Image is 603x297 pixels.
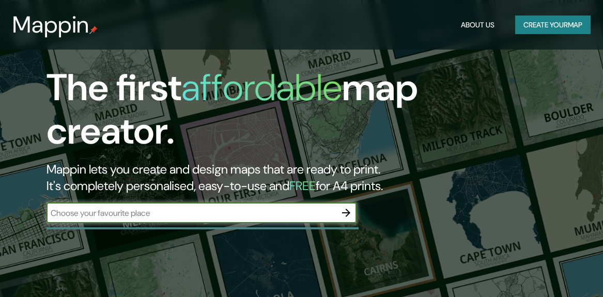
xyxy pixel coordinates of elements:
h1: affordable [181,64,342,112]
h5: FREE [289,178,316,194]
h1: The first map creator. [47,66,529,161]
h2: Mappin lets you create and design maps that are ready to print. It's completely personalised, eas... [47,161,529,194]
h3: Mappin [12,11,89,38]
img: mappin-pin [89,26,98,34]
input: Choose your favourite place [47,207,336,219]
button: Create yourmap [515,15,591,35]
button: About Us [457,15,499,35]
